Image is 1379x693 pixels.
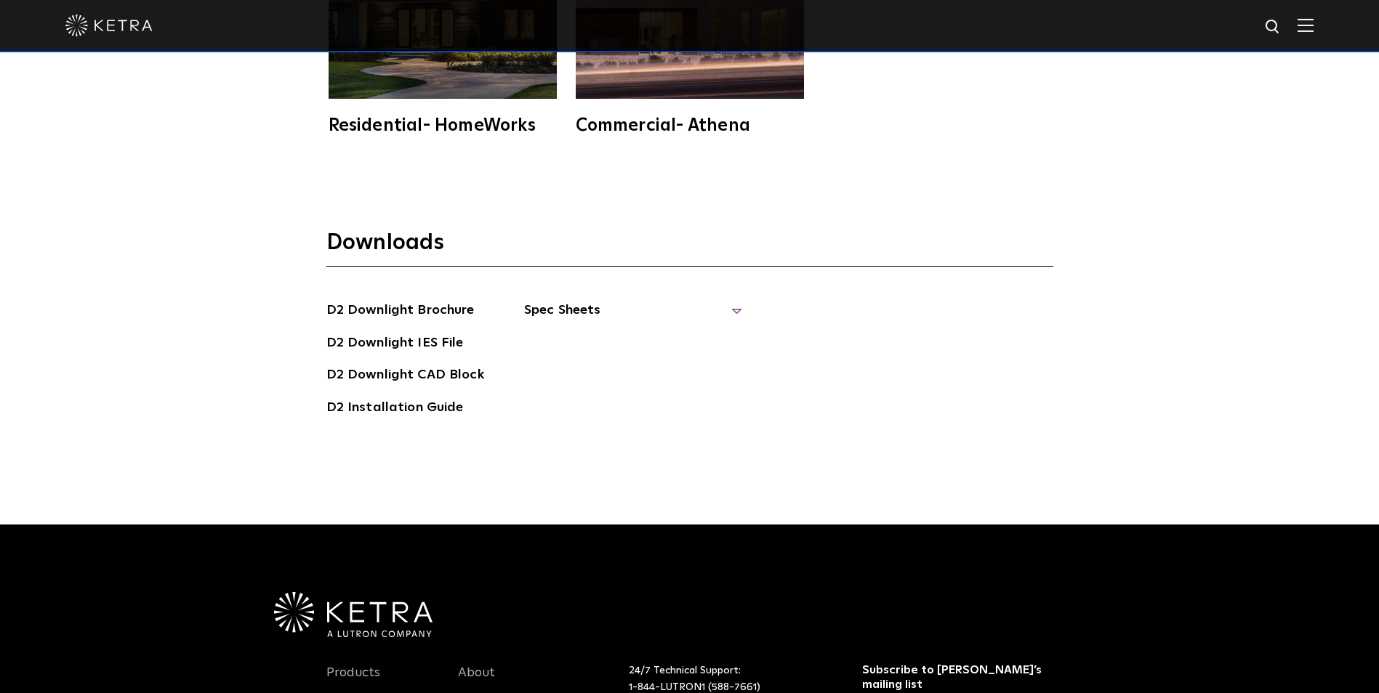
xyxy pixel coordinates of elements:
[326,229,1053,267] h3: Downloads
[1264,18,1282,36] img: search icon
[1298,18,1314,32] img: Hamburger%20Nav.svg
[576,117,804,134] div: Commercial- Athena
[329,117,557,134] div: Residential- HomeWorks
[326,397,464,421] a: D2 Installation Guide
[629,682,760,692] a: 1-844-LUTRON1 (588-7661)
[65,15,153,36] img: ketra-logo-2019-white
[326,300,475,323] a: D2 Downlight Brochure
[524,300,742,332] span: Spec Sheets
[326,333,464,356] a: D2 Downlight IES File
[274,592,433,637] img: Ketra-aLutronCo_White_RGB
[862,662,1049,693] h3: Subscribe to [PERSON_NAME]’s mailing list
[326,365,484,388] a: D2 Downlight CAD Block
